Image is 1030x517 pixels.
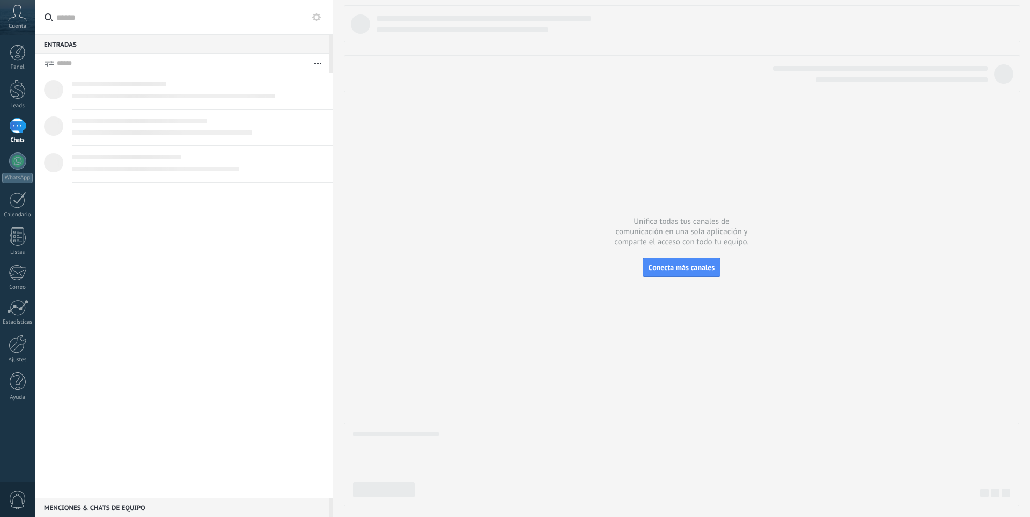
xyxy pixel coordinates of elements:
[643,258,720,277] button: Conecta más canales
[2,64,33,71] div: Panel
[35,498,329,517] div: Menciones & Chats de equipo
[2,137,33,144] div: Chats
[35,34,329,54] div: Entradas
[2,212,33,219] div: Calendario
[649,263,715,272] span: Conecta más canales
[9,23,26,30] span: Cuenta
[2,394,33,401] div: Ayuda
[2,284,33,291] div: Correo
[2,173,33,183] div: WhatsApp
[2,356,33,363] div: Ajustes
[2,103,33,110] div: Leads
[2,249,33,256] div: Listas
[2,319,33,326] div: Estadísticas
